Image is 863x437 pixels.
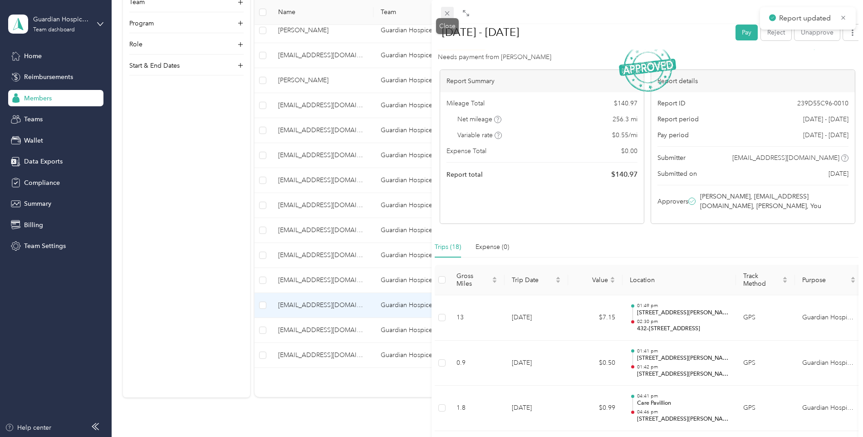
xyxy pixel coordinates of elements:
span: $ 0.00 [621,146,637,156]
span: Track Method [743,272,780,288]
p: Care Pavillion [637,399,729,407]
span: Net mileage [457,114,501,124]
img: ApprovedStamp [619,43,676,92]
span: 239D55C96-0010 [797,99,848,108]
div: Expense (0) [476,242,509,252]
td: $7.15 [568,295,623,341]
button: Unapprove [794,24,840,40]
span: caret-down [850,279,856,284]
td: GPS [736,386,795,431]
td: GPS [736,341,795,386]
span: caret-down [782,279,788,284]
span: Submitter [657,153,686,163]
span: caret-down [492,279,497,284]
p: 04:46 pm [637,409,729,415]
span: Approvers [657,197,688,206]
td: $0.99 [568,386,623,431]
span: Report period [657,114,699,124]
span: [DATE] - [DATE] [803,130,848,140]
button: Reject [761,24,791,40]
td: [DATE] [505,386,568,431]
div: Close [436,18,459,34]
th: Gross Miles [449,265,505,295]
p: [STREET_ADDRESS][PERSON_NAME][PERSON_NAME] [637,370,729,378]
span: caret-up [850,275,856,281]
p: 01:41 pm [637,348,729,354]
span: Report ID [657,99,686,108]
h1: Aug 10 - 16, 2025 [432,21,729,43]
span: Purpose [802,276,848,284]
span: caret-up [492,275,497,281]
td: Guardian Hospice Care [795,295,863,341]
span: [PERSON_NAME], [EMAIL_ADDRESS][DOMAIN_NAME], [PERSON_NAME], You [700,192,847,211]
td: 0.9 [449,341,505,386]
td: GPS [736,295,795,341]
td: 1.8 [449,386,505,431]
p: 02:30 pm [637,318,729,325]
span: caret-down [555,279,561,284]
span: [DATE] - [DATE] [803,114,848,124]
span: Variable rate [457,130,502,140]
div: Trips (18) [435,242,461,252]
p: [STREET_ADDRESS][PERSON_NAME] [637,415,729,423]
p: [STREET_ADDRESS][PERSON_NAME][PERSON_NAME] [637,309,729,317]
span: Mileage Total [446,99,485,108]
span: $ 0.55 / mi [612,130,637,140]
span: Report total [446,170,483,179]
span: $ 140.97 [611,169,637,180]
p: Report updated [779,13,834,24]
span: Pay period [657,130,689,140]
p: 01:42 pm [637,364,729,370]
span: caret-up [555,275,561,281]
p: 01:49 pm [637,303,729,309]
p: 04:41 pm [637,393,729,399]
td: Guardian Hospice Care [795,386,863,431]
td: $0.50 [568,341,623,386]
span: 256.3 mi [613,114,637,124]
th: Location [623,265,736,295]
td: 13 [449,295,505,341]
span: Expense Total [446,146,486,156]
th: Track Method [736,265,795,295]
th: Trip Date [505,265,568,295]
span: [DATE] [829,169,848,179]
span: Trip Date [512,276,554,284]
span: caret-down [610,279,615,284]
span: Needs payment from [PERSON_NAME] [438,52,551,62]
p: 432–[STREET_ADDRESS] [637,325,729,333]
span: caret-up [782,275,788,281]
td: [DATE] [505,341,568,386]
p: [STREET_ADDRESS][PERSON_NAME][PERSON_NAME][PERSON_NAME] [637,354,729,363]
iframe: Everlance-gr Chat Button Frame [812,386,863,437]
button: Pay [736,24,758,40]
span: [EMAIL_ADDRESS][DOMAIN_NAME] [732,153,839,163]
th: Purpose [795,265,863,295]
span: caret-up [610,275,615,281]
div: Report details [651,70,855,92]
th: Value [568,265,623,295]
span: Submitted on [657,169,697,179]
span: Value [575,276,608,284]
div: Report Summary [440,70,644,92]
span: Gross Miles [456,272,490,288]
td: [DATE] [505,295,568,341]
td: Guardian Hospice Care [795,341,863,386]
span: $ 140.97 [614,99,637,108]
